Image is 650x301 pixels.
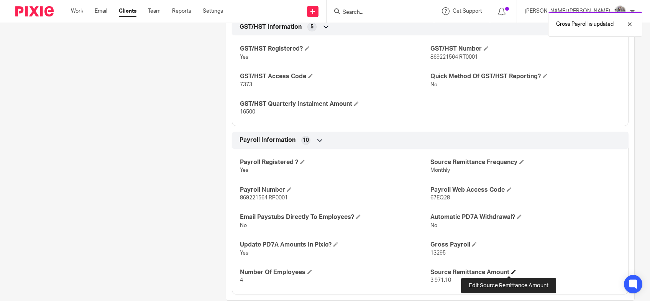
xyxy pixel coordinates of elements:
a: Email [95,7,107,15]
span: 869221564 RP0001 [240,195,288,201]
h4: Source Remittance Amount [430,268,620,276]
span: Payroll Information [240,136,295,144]
a: Team [148,7,161,15]
span: 5 [310,23,314,31]
span: 3,971.10 [430,278,451,283]
a: Clients [119,7,136,15]
span: GST/HST Information [240,23,302,31]
h4: Email Paystubs Directly To Employees? [240,213,430,221]
h4: Gross Payroll [430,241,620,249]
h4: GST/HST Quarterly Instalment Amount [240,100,430,108]
h4: Number Of Employees [240,268,430,276]
a: Work [71,7,83,15]
span: Monthly [430,168,450,173]
span: 16500 [240,109,255,115]
span: 13295 [430,250,446,256]
h4: GST/HST Registered? [240,45,430,53]
img: Pixie [15,6,54,16]
span: No [430,223,437,228]
h4: Payroll Registered ? [240,158,430,166]
span: Yes [240,168,248,173]
h4: Automatic PD7A Withdrawal? [430,213,620,221]
a: Settings [203,7,223,15]
span: No [240,223,247,228]
span: 67EQ28 [430,195,450,201]
span: Yes [240,250,248,256]
span: 7373 [240,82,252,87]
h4: GST/HST Access Code [240,72,430,81]
h4: Quick Method Of GST/HST Reporting? [430,72,620,81]
h4: Source Remittance Frequency [430,158,620,166]
p: Gross Payroll is updated [556,20,614,28]
span: 869221564 RT0001 [430,54,478,60]
a: Reports [172,7,191,15]
h4: Payroll Number [240,186,430,194]
img: 20160912_191538.jpg [614,5,626,18]
h4: Payroll Web Access Code [430,186,620,194]
span: No [430,82,437,87]
span: 10 [303,137,309,144]
span: 4 [240,278,243,283]
h4: Update PD7A Amounts In Pixie? [240,241,430,249]
span: Yes [240,54,248,60]
h4: GST/HST Number [430,45,620,53]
